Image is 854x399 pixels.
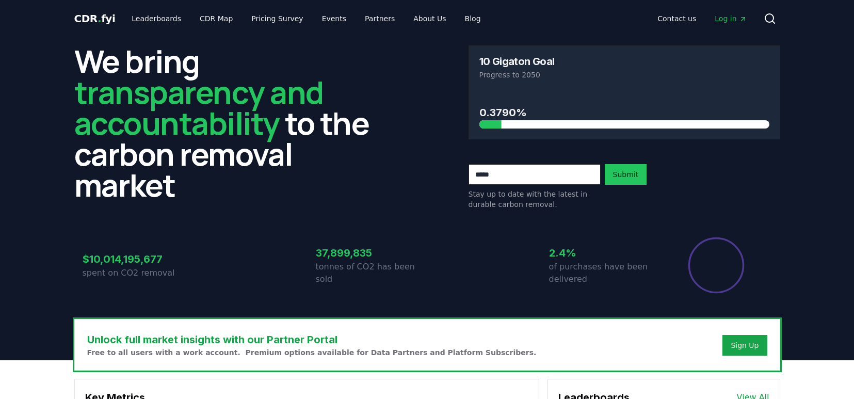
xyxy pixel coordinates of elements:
p: Stay up to date with the latest in durable carbon removal. [469,189,601,210]
button: Sign Up [722,335,767,356]
span: Log in [715,13,747,24]
a: Log in [706,9,755,28]
p: spent on CO2 removal [83,267,194,279]
a: About Us [405,9,454,28]
nav: Main [123,9,489,28]
a: Leaderboards [123,9,189,28]
h3: 37,899,835 [316,245,427,261]
h3: $10,014,195,677 [83,251,194,267]
p: Free to all users with a work account. Premium options available for Data Partners and Platform S... [87,347,537,358]
h2: We bring to the carbon removal market [74,45,386,200]
a: Sign Up [731,340,759,350]
a: Contact us [649,9,704,28]
p: Progress to 2050 [479,70,769,80]
a: Events [314,9,355,28]
button: Submit [605,164,647,185]
p: tonnes of CO2 has been sold [316,261,427,285]
span: transparency and accountability [74,71,324,144]
span: . [98,12,101,25]
a: Partners [357,9,403,28]
p: of purchases have been delivered [549,261,660,285]
a: CDR Map [191,9,241,28]
h3: 2.4% [549,245,660,261]
span: CDR fyi [74,12,116,25]
h3: Unlock full market insights with our Partner Portal [87,332,537,347]
div: Percentage of sales delivered [687,236,745,294]
a: Blog [457,9,489,28]
nav: Main [649,9,755,28]
a: CDR.fyi [74,11,116,26]
h3: 0.3790% [479,105,769,120]
h3: 10 Gigaton Goal [479,56,555,67]
a: Pricing Survey [243,9,311,28]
